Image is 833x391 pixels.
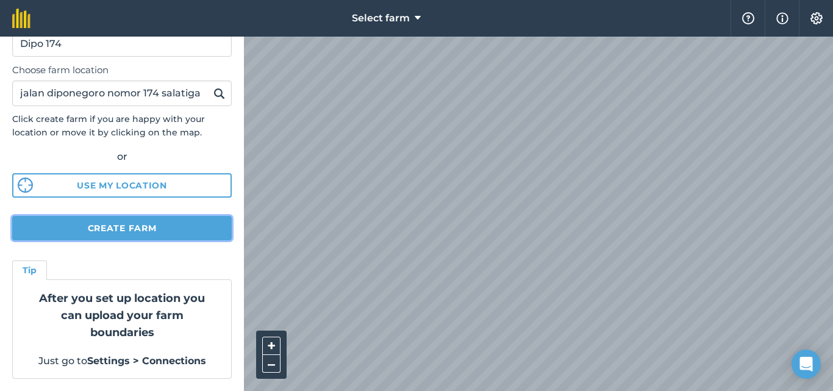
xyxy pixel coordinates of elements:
[18,178,33,193] img: svg%3e
[23,264,37,277] h4: Tip
[12,9,30,28] img: fieldmargin Logo
[352,11,410,26] span: Select farm
[12,81,232,106] input: Enter your farm’s address
[12,63,232,77] label: Choose farm location
[12,149,232,165] div: or
[12,173,232,198] button: Use my location
[741,12,756,24] img: A question mark icon
[27,353,216,369] p: Just go to
[12,31,232,57] input: Farm name
[262,355,281,373] button: –
[39,292,205,339] strong: After you set up location you can upload your farm boundaries
[792,350,821,379] div: Open Intercom Messenger
[776,11,788,26] img: svg+xml;base64,PHN2ZyB4bWxucz0iaHR0cDovL3d3dy53My5vcmcvMjAwMC9zdmciIHdpZHRoPSIxNyIgaGVpZ2h0PSIxNy...
[12,112,232,140] p: Click create farm if you are happy with your location or move it by clicking on the map.
[213,86,225,101] img: svg+xml;base64,PHN2ZyB4bWxucz0iaHR0cDovL3d3dy53My5vcmcvMjAwMC9zdmciIHdpZHRoPSIxOSIgaGVpZ2h0PSIyNC...
[87,355,206,367] strong: Settings > Connections
[12,216,232,240] button: Create farm
[262,337,281,355] button: +
[809,12,824,24] img: A cog icon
